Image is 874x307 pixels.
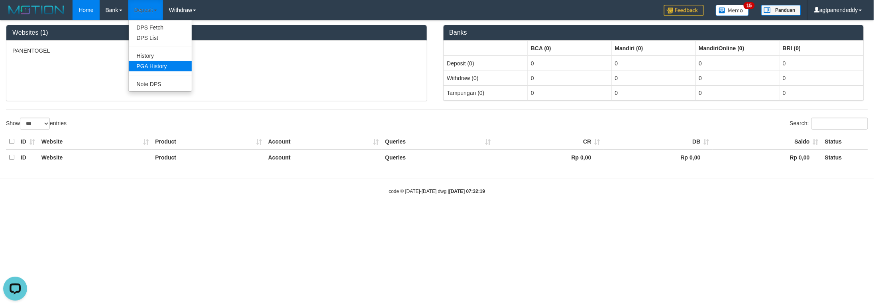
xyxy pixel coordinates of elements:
[129,51,192,61] a: History
[38,134,152,150] th: Website
[822,150,868,165] th: Status
[528,41,612,56] th: Group: activate to sort column ascending
[494,134,603,150] th: CR
[444,85,528,100] td: Tampungan (0)
[129,22,192,33] a: DPS Fetch
[444,56,528,71] td: Deposit (0)
[603,150,713,165] th: Rp 0,00
[695,56,780,71] td: 0
[761,5,801,16] img: panduan.png
[38,150,152,165] th: Website
[3,3,27,27] button: Open LiveChat chat widget
[265,134,382,150] th: Account
[382,134,494,150] th: Queries
[790,118,868,130] label: Search:
[444,41,528,56] th: Group: activate to sort column ascending
[695,85,780,100] td: 0
[6,118,67,130] label: Show entries
[494,150,603,165] th: Rp 0,00
[20,118,50,130] select: Showentries
[152,134,265,150] th: Product
[129,61,192,71] a: PGA History
[528,71,612,85] td: 0
[664,5,704,16] img: Feedback.jpg
[444,71,528,85] td: Withdraw (0)
[695,71,780,85] td: 0
[389,189,485,194] small: code © [DATE]-[DATE] dwg |
[449,189,485,194] strong: [DATE] 07:32:19
[18,150,38,165] th: ID
[780,85,864,100] td: 0
[528,85,612,100] td: 0
[152,150,265,165] th: Product
[6,4,67,16] img: MOTION_logo.png
[12,47,421,55] p: PANENTOGEL
[382,150,494,165] th: Queries
[603,134,713,150] th: DB
[129,33,192,43] a: DPS List
[713,150,822,165] th: Rp 0,00
[611,41,695,56] th: Group: activate to sort column ascending
[265,150,382,165] th: Account
[822,134,868,150] th: Status
[811,118,868,130] input: Search:
[744,2,754,9] span: 15
[12,29,421,36] h3: Websites (1)
[713,134,822,150] th: Saldo
[780,41,864,56] th: Group: activate to sort column ascending
[780,56,864,71] td: 0
[129,79,192,89] a: Note DPS
[716,5,749,16] img: Button%20Memo.svg
[611,71,695,85] td: 0
[611,56,695,71] td: 0
[780,71,864,85] td: 0
[695,41,780,56] th: Group: activate to sort column ascending
[18,134,38,150] th: ID
[450,29,858,36] h3: Banks
[611,85,695,100] td: 0
[528,56,612,71] td: 0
